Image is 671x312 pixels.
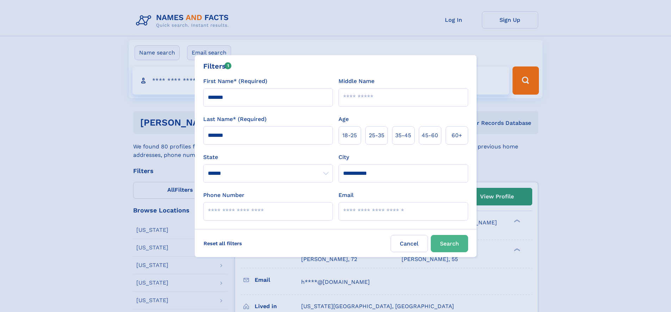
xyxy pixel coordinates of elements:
span: 25‑35 [369,131,384,140]
label: Cancel [391,235,428,252]
label: Phone Number [203,191,244,199]
label: First Name* (Required) [203,77,267,85]
span: 35‑45 [395,131,411,140]
label: Middle Name [338,77,374,85]
label: Age [338,115,349,123]
span: 45‑60 [422,131,438,140]
span: 60+ [452,131,462,140]
div: Filters [203,61,232,71]
label: Last Name* (Required) [203,115,267,123]
label: State [203,153,333,161]
label: Reset all filters [199,235,247,252]
label: Email [338,191,354,199]
label: City [338,153,349,161]
span: 18‑25 [342,131,357,140]
button: Search [431,235,468,252]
